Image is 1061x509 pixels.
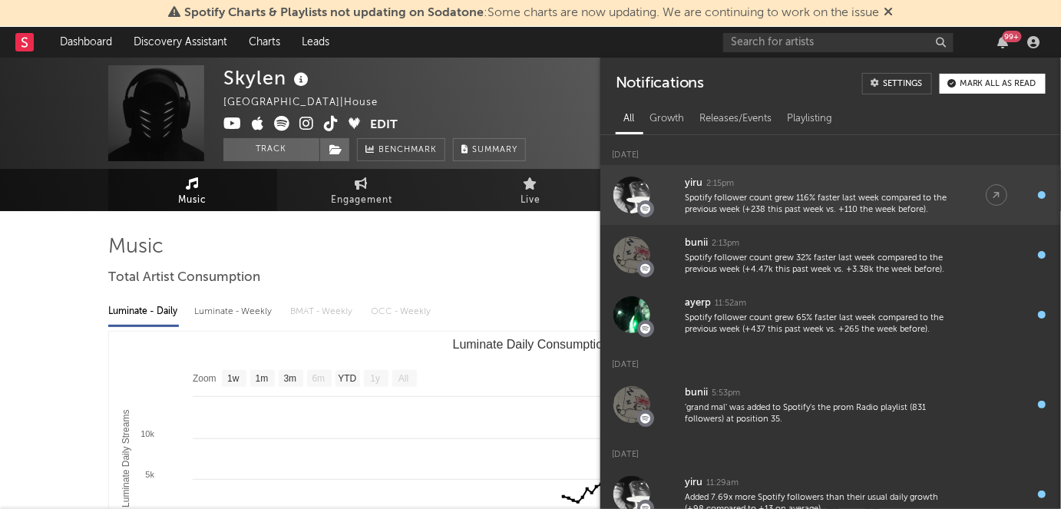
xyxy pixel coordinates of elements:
text: YTD [338,374,356,385]
a: Engagement [277,169,446,211]
div: yiru [685,174,702,193]
div: ayerp [685,294,711,312]
text: 1y [371,374,381,385]
div: Playlisting [779,106,840,132]
span: Total Artist Consumption [108,269,260,287]
div: Releases/Events [692,106,779,132]
button: Summary [453,138,526,161]
span: Summary [472,146,517,154]
div: [GEOGRAPHIC_DATA] | House [223,94,395,112]
div: 2:13pm [712,238,739,250]
span: Spotify Charts & Playlists not updating on Sodatone [184,7,484,19]
input: Search for artists [723,33,954,52]
div: bunii [685,234,708,253]
div: Luminate - Daily [108,299,179,325]
text: 3m [284,374,297,385]
span: Music [179,191,207,210]
div: Spotify follower count grew 116% faster last week compared to the previous week (+238 this past w... [685,193,955,216]
div: 5:53pm [712,388,740,399]
a: bunii5:53pm'grand mal' was added to Spotify's the prom Radio playlist (831 followers) at position... [600,375,1061,435]
div: 2:15pm [706,178,734,190]
a: Music [108,169,277,211]
a: ayerp11:52amSpotify follower count grew 65% faster last week compared to the previous week (+437 ... [600,285,1061,345]
div: Settings [883,80,922,88]
div: Spotify follower count grew 32% faster last week compared to the previous week (+4.47k this past ... [685,253,955,276]
div: 11:52am [715,298,746,309]
div: All [616,106,642,132]
div: 11:29am [706,478,739,489]
a: Discovery Assistant [123,27,238,58]
div: 99 + [1003,31,1022,42]
text: Luminate Daily Streams [121,410,131,507]
span: Benchmark [378,141,437,160]
button: Mark all as read [940,74,1046,94]
div: Spotify follower count grew 65% faster last week compared to the previous week (+437 this past we... [685,312,955,336]
div: [DATE] [600,345,1061,375]
button: Edit [370,116,398,135]
div: bunii [685,384,708,402]
div: [DATE] [600,435,1061,464]
text: Zoom [193,374,216,385]
div: [DATE] [600,135,1061,165]
a: bunii2:13pmSpotify follower count grew 32% faster last week compared to the previous week (+4.47k... [600,225,1061,285]
div: 'grand mal' was added to Spotify's the prom Radio playlist (831 followers) at position 35. [685,402,955,426]
div: Luminate - Weekly [194,299,275,325]
div: Mark all as read [960,80,1036,88]
div: Skylen [223,65,312,91]
a: Leads [291,27,340,58]
button: Track [223,138,319,161]
text: 5k [145,470,154,479]
text: 6m [312,374,326,385]
text: 1w [227,374,240,385]
a: yiru2:15pmSpotify follower count grew 116% faster last week compared to the previous week (+238 t... [600,165,1061,225]
div: Growth [642,106,692,132]
span: Engagement [331,191,392,210]
a: Benchmark [357,138,445,161]
text: Luminate Daily Consumption [453,338,610,351]
span: : Some charts are now updating. We are continuing to work on the issue [184,7,879,19]
text: 1m [256,374,269,385]
span: Live [521,191,540,210]
a: Dashboard [49,27,123,58]
a: Charts [238,27,291,58]
text: 10k [140,429,154,438]
button: 99+ [998,36,1009,48]
div: yiru [685,474,702,492]
text: All [398,374,408,385]
a: Live [446,169,615,211]
span: Dismiss [884,7,893,19]
div: Notifications [616,73,704,94]
a: Settings [862,73,932,94]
